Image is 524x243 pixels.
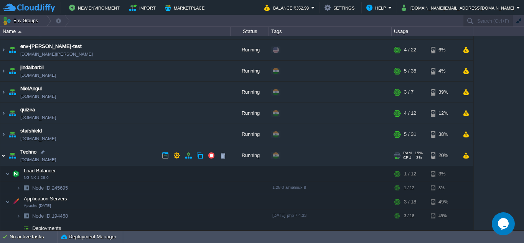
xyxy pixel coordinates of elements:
[20,85,42,93] a: NietAngul
[404,194,416,210] div: 3 / 18
[10,166,21,182] img: AMDAwAAAACH5BAEAAAAALAAAAAABAAEAAAICRAEAOw==
[431,194,456,210] div: 49%
[23,167,57,174] span: Load Balancer
[61,233,116,241] button: Deployment Manager
[492,212,516,235] iframe: chat widget
[431,124,456,145] div: 38%
[18,31,21,33] img: AMDAwAAAACH5BAEAAAAALAAAAAABAAEAAAICRAEAOw==
[7,82,18,102] img: AMDAwAAAACH5BAEAAAAALAAAAAABAAEAAAICRAEAOw==
[23,196,68,202] a: Application ServersApache [DATE]
[0,103,7,124] img: AMDAwAAAACH5BAEAAAAALAAAAAABAAEAAAICRAEAOw==
[0,40,7,60] img: AMDAwAAAACH5BAEAAAAALAAAAAABAAEAAAICRAEAOw==
[31,213,69,219] a: Node ID:194458
[3,3,55,13] img: CloudJiffy
[0,145,7,166] img: AMDAwAAAACH5BAEAAAAALAAAAAABAAEAAAICRAEAOw==
[231,27,269,36] div: Status
[231,82,269,102] div: Running
[16,222,21,234] img: AMDAwAAAACH5BAEAAAAALAAAAAABAAEAAAICRAEAOw==
[402,3,516,12] button: [DOMAIN_NAME][EMAIL_ADDRESS][DOMAIN_NAME]
[404,103,416,124] div: 4 / 12
[264,3,311,12] button: Balance ₹352.99
[5,166,10,182] img: AMDAwAAAACH5BAEAAAAALAAAAAABAAEAAAICRAEAOw==
[20,71,56,79] a: [DOMAIN_NAME]
[415,151,423,155] span: 15%
[231,103,269,124] div: Running
[231,124,269,145] div: Running
[21,222,31,234] img: AMDAwAAAACH5BAEAAAAALAAAAAABAAEAAAICRAEAOw==
[20,93,56,100] a: [DOMAIN_NAME]
[16,182,21,194] img: AMDAwAAAACH5BAEAAAAALAAAAAABAAEAAAICRAEAOw==
[69,3,122,12] button: New Environment
[366,3,388,12] button: Help
[24,203,51,208] span: Apache [DATE]
[431,82,456,102] div: 39%
[404,82,414,102] div: 3 / 7
[10,194,21,210] img: AMDAwAAAACH5BAEAAAAALAAAAAABAAEAAAICRAEAOw==
[403,151,412,155] span: RAM
[31,213,69,219] span: 194458
[325,3,357,12] button: Settings
[272,185,306,190] span: 1.28.0-almalinux-9
[0,124,7,145] img: AMDAwAAAACH5BAEAAAAALAAAAAABAAEAAAICRAEAOw==
[20,106,35,114] a: quizea
[165,3,207,12] button: Marketplace
[16,210,21,222] img: AMDAwAAAACH5BAEAAAAALAAAAAABAAEAAAICRAEAOw==
[20,127,42,135] a: starshield
[7,124,18,145] img: AMDAwAAAACH5BAEAAAAALAAAAAABAAEAAAICRAEAOw==
[0,82,7,102] img: AMDAwAAAACH5BAEAAAAALAAAAAABAAEAAAICRAEAOw==
[20,135,56,142] a: [DOMAIN_NAME]
[20,64,44,71] a: jindalbarbil
[23,195,68,202] span: Application Servers
[431,166,456,182] div: 3%
[20,43,82,50] a: env-[PERSON_NAME]-test
[431,145,456,166] div: 20%
[0,61,7,81] img: AMDAwAAAACH5BAEAAAAALAAAAAABAAEAAAICRAEAOw==
[5,194,10,210] img: AMDAwAAAACH5BAEAAAAALAAAAAABAAEAAAICRAEAOw==
[404,61,416,81] div: 5 / 36
[392,27,473,36] div: Usage
[24,175,49,180] span: NGINX 1.28.0
[7,40,18,60] img: AMDAwAAAACH5BAEAAAAALAAAAAABAAEAAAICRAEAOw==
[21,182,31,194] img: AMDAwAAAACH5BAEAAAAALAAAAAABAAEAAAICRAEAOw==
[404,210,414,222] div: 3 / 18
[7,145,18,166] img: AMDAwAAAACH5BAEAAAAALAAAAAABAAEAAAICRAEAOw==
[3,15,41,26] button: Env Groups
[20,156,56,164] a: [DOMAIN_NAME]
[7,103,18,124] img: AMDAwAAAACH5BAEAAAAALAAAAAABAAEAAAICRAEAOw==
[20,50,93,58] a: [DOMAIN_NAME][PERSON_NAME]
[1,27,230,36] div: Name
[404,40,416,60] div: 4 / 22
[23,168,57,174] a: Load BalancerNGINX 1.28.0
[404,124,416,145] div: 5 / 31
[414,155,422,160] span: 3%
[231,61,269,81] div: Running
[404,166,416,182] div: 1 / 12
[431,61,456,81] div: 4%
[129,3,158,12] button: Import
[431,40,456,60] div: 6%
[269,27,391,36] div: Tags
[31,185,69,191] span: 245695
[32,213,52,219] span: Node ID:
[20,114,56,121] a: [DOMAIN_NAME]
[431,182,456,194] div: 3%
[431,103,456,124] div: 12%
[403,155,411,160] span: CPU
[32,185,52,191] span: Node ID:
[20,148,36,156] a: Techno
[10,231,58,243] div: No active tasks
[7,61,18,81] img: AMDAwAAAACH5BAEAAAAALAAAAAABAAEAAAICRAEAOw==
[231,40,269,60] div: Running
[31,225,63,231] a: Deployments
[231,145,269,166] div: Running
[31,185,69,191] a: Node ID:245695
[272,213,306,218] span: [DATE]-php-7.4.33
[431,210,456,222] div: 49%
